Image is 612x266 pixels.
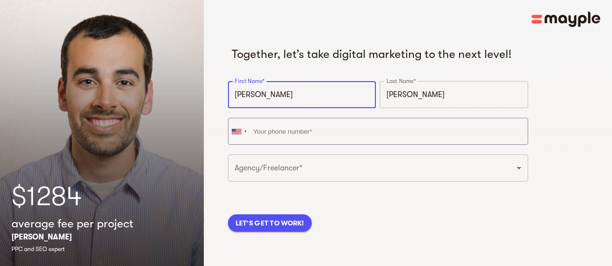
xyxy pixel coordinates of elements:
div: undefined: +undefined [228,118,251,144]
h5: average fee per project [12,216,133,231]
input: First Name* [228,81,376,108]
p: [PERSON_NAME] [12,231,72,243]
input: Last Name* [380,81,528,108]
span: LET'S GET TO WORK! [236,217,304,229]
input: Your phone number* [228,118,528,145]
h5: Together, let’s take digital marketing to the next level! [232,46,524,62]
h1: $1284 [12,177,192,216]
span: PPC and SEO expert [12,246,65,252]
img: Main logo [532,12,600,27]
button: LET'S GET TO WORK! [228,214,312,232]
